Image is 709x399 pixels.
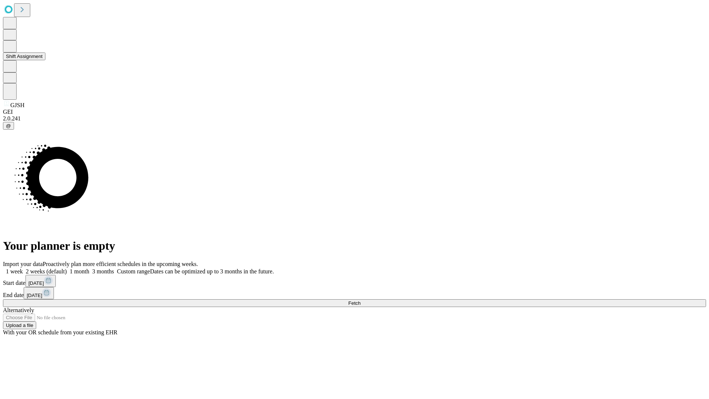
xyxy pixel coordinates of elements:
[3,329,117,335] span: With your OR schedule from your existing EHR
[150,268,274,274] span: Dates can be optimized up to 3 months in the future.
[70,268,89,274] span: 1 month
[6,268,23,274] span: 1 week
[25,275,56,287] button: [DATE]
[3,299,706,307] button: Fetch
[348,300,360,306] span: Fetch
[3,122,14,130] button: @
[10,102,24,108] span: GJSH
[6,123,11,129] span: @
[3,109,706,115] div: GEI
[3,115,706,122] div: 2.0.241
[3,275,706,287] div: Start date
[3,321,36,329] button: Upload a file
[24,287,54,299] button: [DATE]
[3,287,706,299] div: End date
[117,268,150,274] span: Custom range
[3,307,34,313] span: Alternatively
[28,280,44,286] span: [DATE]
[3,261,43,267] span: Import your data
[3,52,45,60] button: Shift Assignment
[3,239,706,253] h1: Your planner is empty
[43,261,198,267] span: Proactively plan more efficient schedules in the upcoming weeks.
[92,268,114,274] span: 3 months
[26,268,67,274] span: 2 weeks (default)
[27,293,42,298] span: [DATE]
